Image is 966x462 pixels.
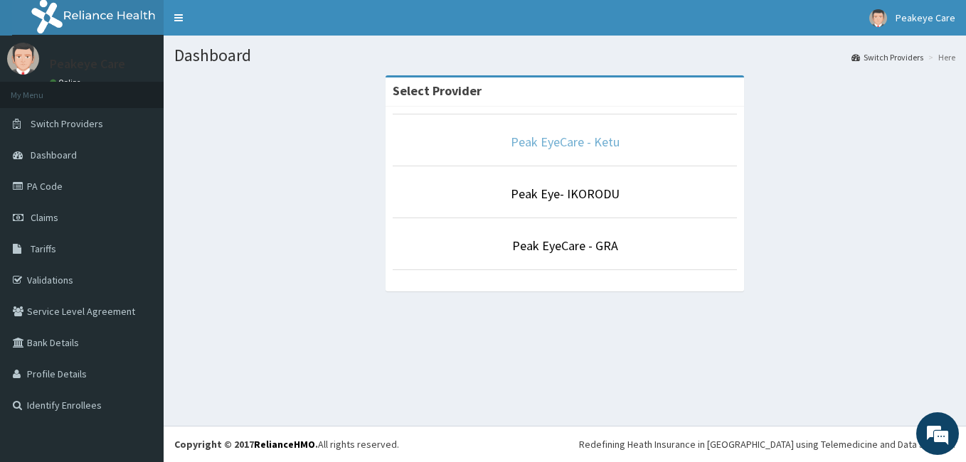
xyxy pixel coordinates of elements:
div: Redefining Heath Insurance in [GEOGRAPHIC_DATA] using Telemedicine and Data Science! [579,437,955,451]
a: Online [50,77,84,87]
img: User Image [869,9,887,27]
a: Switch Providers [851,51,923,63]
a: RelianceHMO [254,438,315,451]
a: Peak Eye- IKORODU [511,186,620,202]
a: Peak EyeCare - GRA [512,237,618,254]
strong: Select Provider [393,82,482,99]
h1: Dashboard [174,46,955,65]
span: Peakeye Care [896,11,955,24]
span: Claims [31,211,58,224]
span: Tariffs [31,242,56,255]
a: Peak EyeCare - Ketu [511,134,620,150]
img: User Image [7,43,39,75]
p: Peakeye Care [50,58,125,70]
span: Dashboard [31,149,77,161]
strong: Copyright © 2017 . [174,438,318,451]
span: Switch Providers [31,117,103,130]
li: Here [925,51,955,63]
footer: All rights reserved. [164,426,966,462]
